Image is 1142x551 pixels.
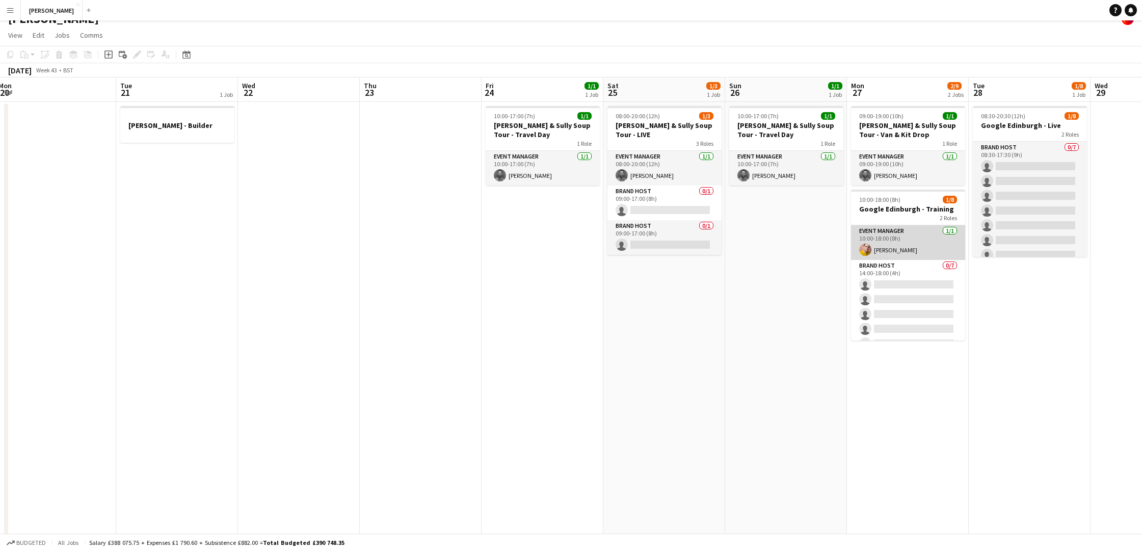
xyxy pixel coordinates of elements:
div: 1 Job [220,91,233,98]
div: 1 Job [1072,91,1085,98]
span: 10:00-18:00 (8h) [859,196,900,203]
span: Wed [242,81,255,90]
div: [DATE] [8,65,32,75]
span: 1 Role [577,140,592,147]
span: 1/8 [1072,82,1086,90]
span: 27 [849,87,864,98]
app-card-role: Brand Host0/109:00-17:00 (8h) [607,186,722,220]
h3: [PERSON_NAME] & Sully Soup Tour - Travel Day [729,121,843,139]
app-job-card: [PERSON_NAME] - Builder [120,106,234,143]
app-card-role: Brand Host0/714:00-18:00 (4h) [851,260,965,383]
app-job-card: 10:00-18:00 (8h)1/8Google Edinburgh - Training2 RolesEvent Manager1/110:00-18:00 (8h)[PERSON_NAME... [851,190,965,340]
span: Comms [80,31,103,40]
span: 10:00-17:00 (7h) [737,112,779,120]
div: Salary £388 075.75 + Expenses £1 790.60 + Subsistence £882.00 = [89,539,344,546]
span: 23 [362,87,377,98]
span: 1/3 [706,82,721,90]
h3: [PERSON_NAME] & Sully Soup Tour - LIVE [607,121,722,139]
div: BST [63,66,73,74]
span: 10:00-17:00 (7h) [494,112,535,120]
app-card-role: Event Manager1/109:00-19:00 (10h)[PERSON_NAME] [851,151,965,186]
h3: Google Edinburgh - Training [851,204,965,214]
span: 08:30-20:30 (12h) [981,112,1025,120]
span: 1/8 [1065,112,1079,120]
span: Thu [364,81,377,90]
span: 1 Role [820,140,835,147]
span: 2 Roles [1061,130,1079,138]
span: 29 [1093,87,1108,98]
app-card-role: Event Manager1/110:00-18:00 (8h)[PERSON_NAME] [851,225,965,260]
span: Tue [120,81,132,90]
div: 2 Jobs [948,91,964,98]
a: Comms [76,29,107,42]
span: 21 [119,87,132,98]
button: [PERSON_NAME] [21,1,83,20]
span: 1/1 [943,112,957,120]
span: Tue [973,81,985,90]
span: 22 [241,87,255,98]
span: 1/8 [943,196,957,203]
h3: [PERSON_NAME] & Sully Soup Tour - Travel Day [486,121,600,139]
span: 09:00-19:00 (10h) [859,112,904,120]
a: Jobs [50,29,74,42]
span: 24 [484,87,494,98]
app-job-card: 10:00-17:00 (7h)1/1[PERSON_NAME] & Sully Soup Tour - Travel Day1 RoleEvent Manager1/110:00-17:00 ... [729,106,843,186]
span: Sat [607,81,619,90]
span: 26 [728,87,741,98]
div: 1 Job [707,91,720,98]
span: Jobs [55,31,70,40]
span: 1/1 [821,112,835,120]
app-card-role: Event Manager1/110:00-17:00 (7h)[PERSON_NAME] [486,151,600,186]
span: 1/1 [585,82,599,90]
span: Edit [33,31,44,40]
span: All jobs [56,539,81,546]
div: 1 Job [829,91,842,98]
span: Mon [851,81,864,90]
span: 2/9 [947,82,962,90]
span: 08:00-20:00 (12h) [616,112,660,120]
span: Week 43 [34,66,59,74]
div: 1 Job [585,91,598,98]
a: View [4,29,26,42]
app-job-card: 08:30-20:30 (12h)1/8Google Edinburgh - Live2 RolesBrand Host0/708:30-17:30 (9h) [973,106,1087,257]
span: Wed [1095,81,1108,90]
span: Budgeted [16,539,46,546]
app-card-role: Brand Host0/109:00-17:00 (8h) [607,220,722,255]
span: 1 Role [942,140,957,147]
h3: Google Edinburgh - Live [973,121,1087,130]
app-card-role: Event Manager1/110:00-17:00 (7h)[PERSON_NAME] [729,151,843,186]
span: 2 Roles [940,214,957,222]
span: Sun [729,81,741,90]
app-job-card: 09:00-19:00 (10h)1/1[PERSON_NAME] & Sully Soup Tour - Van & Kit Drop1 RoleEvent Manager1/109:00-1... [851,106,965,186]
span: Fri [486,81,494,90]
span: 1/3 [699,112,713,120]
app-job-card: 10:00-17:00 (7h)1/1[PERSON_NAME] & Sully Soup Tour - Travel Day1 RoleEvent Manager1/110:00-17:00 ... [486,106,600,186]
app-card-role: Event Manager1/108:00-20:00 (12h)[PERSON_NAME] [607,151,722,186]
span: 1/1 [828,82,842,90]
span: 3 Roles [696,140,713,147]
span: 28 [971,87,985,98]
app-card-role: Brand Host0/708:30-17:30 (9h) [973,142,1087,265]
span: View [8,31,22,40]
span: Total Budgeted £390 748.35 [263,539,344,546]
span: 25 [606,87,619,98]
span: 1/1 [577,112,592,120]
app-job-card: 08:00-20:00 (12h)1/3[PERSON_NAME] & Sully Soup Tour - LIVE3 RolesEvent Manager1/108:00-20:00 (12h... [607,106,722,255]
a: Edit [29,29,48,42]
h3: [PERSON_NAME] - Builder [120,121,234,130]
button: Budgeted [5,537,47,548]
h3: [PERSON_NAME] & Sully Soup Tour - Van & Kit Drop [851,121,965,139]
